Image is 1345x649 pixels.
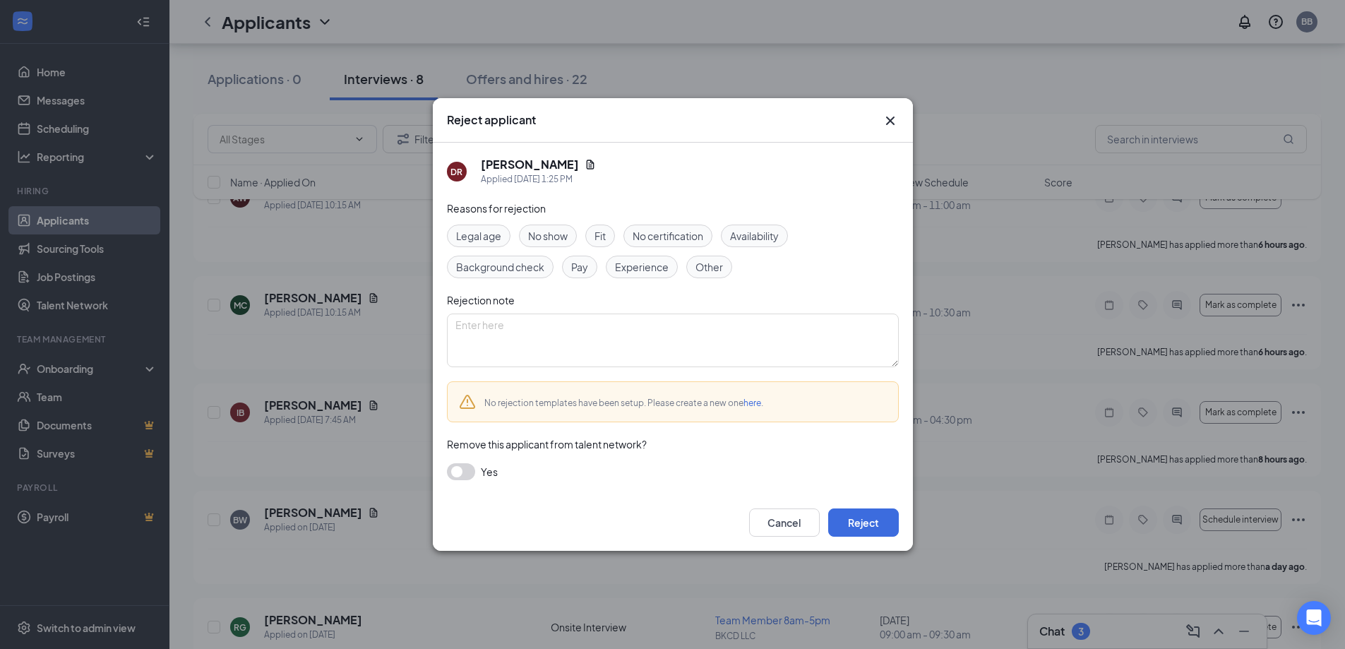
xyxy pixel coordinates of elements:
[633,228,703,244] span: No certification
[447,294,515,306] span: Rejection note
[481,172,596,186] div: Applied [DATE] 1:25 PM
[882,112,899,129] button: Close
[695,259,723,275] span: Other
[456,259,544,275] span: Background check
[594,228,606,244] span: Fit
[882,112,899,129] svg: Cross
[447,438,647,451] span: Remove this applicant from talent network?
[615,259,669,275] span: Experience
[481,157,579,172] h5: [PERSON_NAME]
[828,508,899,537] button: Reject
[743,398,761,408] a: here
[528,228,568,244] span: No show
[730,228,779,244] span: Availability
[447,202,546,215] span: Reasons for rejection
[1297,601,1331,635] div: Open Intercom Messenger
[585,159,596,170] svg: Document
[481,463,498,480] span: Yes
[447,112,536,128] h3: Reject applicant
[450,166,462,178] div: DR
[484,398,763,408] span: No rejection templates have been setup. Please create a new one .
[749,508,820,537] button: Cancel
[456,228,501,244] span: Legal age
[459,393,476,410] svg: Warning
[571,259,588,275] span: Pay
